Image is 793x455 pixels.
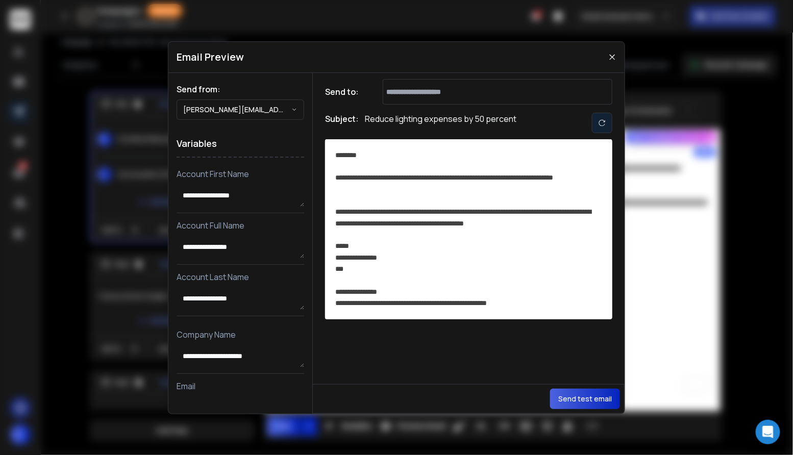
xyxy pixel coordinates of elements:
h1: Subject: [325,113,359,133]
p: Reduce lighting expenses by 50 percent [365,113,516,133]
p: Account Full Name [177,219,304,232]
p: Account Last Name [177,271,304,283]
h1: Variables [177,130,304,158]
h1: Send to: [325,86,366,98]
button: Send test email [550,389,620,409]
h1: Email Preview [177,50,244,64]
p: [PERSON_NAME][EMAIL_ADDRESS][DOMAIN_NAME] [183,105,291,115]
div: Open Intercom Messenger [756,420,780,444]
h1: Send from: [177,83,304,95]
p: Email [177,380,304,392]
p: Company Name [177,328,304,341]
p: Account First Name [177,168,304,180]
